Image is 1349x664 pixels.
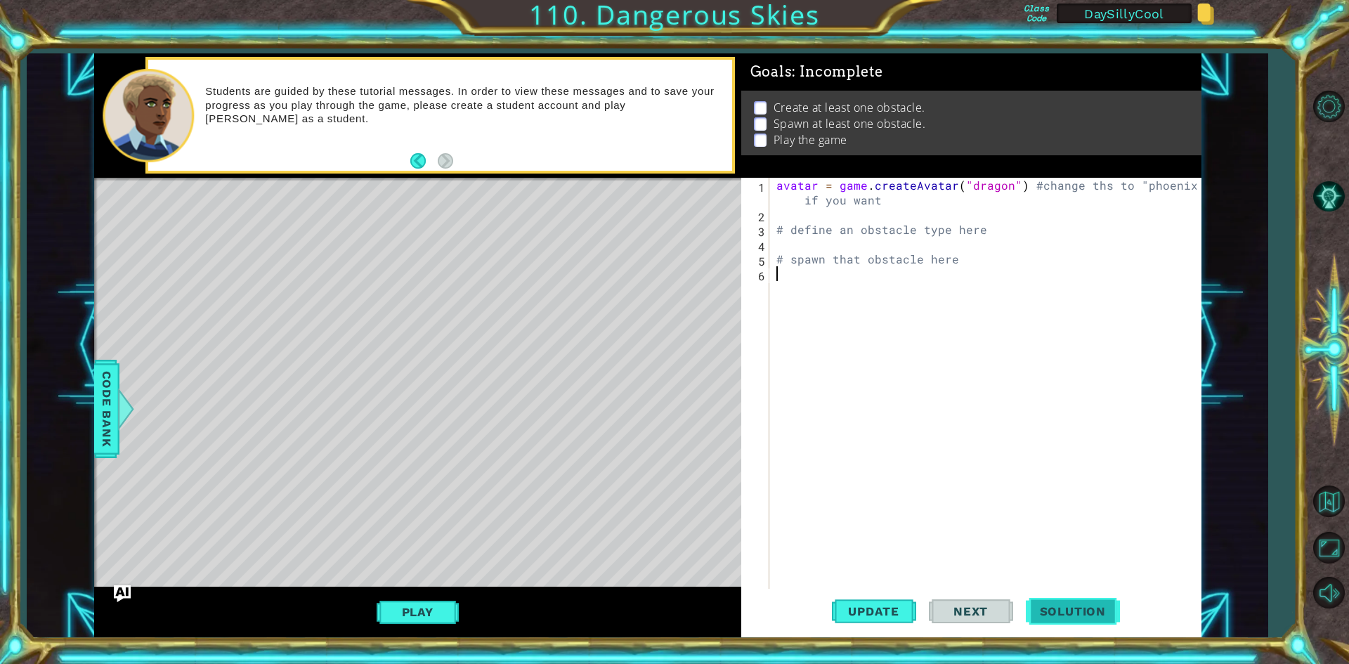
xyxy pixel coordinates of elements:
[1308,481,1349,522] button: Back to Map
[774,132,847,148] p: Play the game
[744,209,769,224] div: 2
[744,224,769,239] div: 3
[929,589,1013,634] button: Next
[1308,86,1349,127] button: Level Options
[1026,589,1120,634] button: Solution
[744,268,769,283] div: 6
[939,604,1002,618] span: Next
[1026,604,1120,618] span: Solution
[834,604,913,618] span: Update
[438,153,453,169] button: Next
[1308,176,1349,217] button: AI Hint
[750,63,883,81] span: Goals
[377,599,459,625] button: Play
[774,116,925,131] p: Spawn at least one obstacle.
[1308,528,1349,568] button: Maximize Browser
[774,100,925,115] p: Create at least one obstacle.
[832,589,916,634] button: Update
[1308,479,1349,526] a: Back to Map
[410,153,438,169] button: Back
[1197,4,1214,25] img: Copy class code
[744,180,769,209] div: 1
[1308,573,1349,613] button: Mute
[1022,4,1051,23] label: Class Code
[744,254,769,268] div: 5
[96,365,118,451] span: Code Bank
[205,84,722,126] p: Students are guided by these tutorial messages. In order to view these messages and to save your ...
[744,239,769,254] div: 4
[114,585,131,602] button: Ask AI
[792,63,882,80] span: : Incomplete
